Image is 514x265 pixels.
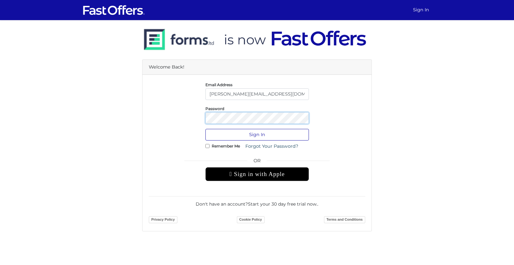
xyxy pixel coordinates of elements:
[205,84,232,86] label: Email Address
[241,141,302,152] a: Forgot Your Password?
[411,4,432,16] a: Sign In
[205,129,309,141] button: Sign In
[205,88,309,100] input: E-Mail
[248,201,317,207] a: Start your 30 day free trial now.
[149,196,365,207] div: Don't have an account? .
[205,167,309,181] div: Sign in with Apple
[142,60,372,75] div: Welcome Back!
[324,216,365,223] a: Terms and Conditions
[237,216,265,223] a: Cookie Policy
[205,157,309,167] span: OR
[149,216,177,223] a: Privacy Policy
[205,108,224,109] label: Password
[212,145,240,147] label: Remember Me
